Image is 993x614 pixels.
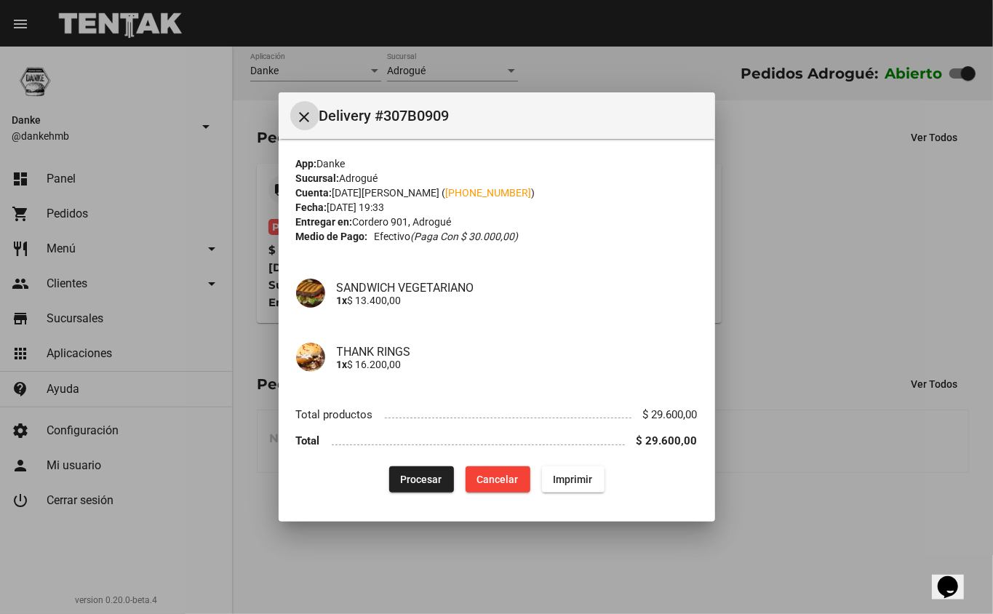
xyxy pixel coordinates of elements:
li: Total $ 29.600,00 [296,428,698,455]
strong: Sucursal: [296,172,340,184]
span: Cancelar [477,474,519,485]
iframe: chat widget [932,556,978,599]
b: 1x [337,359,348,370]
strong: Cuenta: [296,187,332,199]
strong: Medio de Pago: [296,229,368,244]
span: Procesar [401,474,442,485]
div: Danke [296,156,698,171]
span: Imprimir [554,474,593,485]
div: [DATE][PERSON_NAME] ( ) [296,186,698,200]
i: (Paga con $ 30.000,00) [410,231,518,242]
a: [PHONE_NUMBER] [446,187,532,199]
p: $ 16.200,00 [337,359,698,370]
div: Adrogué [296,171,698,186]
b: 1x [337,295,348,306]
button: Cerrar [290,101,319,130]
img: 1d3925b4-3dc7-452b-aa71-7cd7831306f0.png [296,343,325,372]
span: Delivery #307B0909 [319,104,703,127]
div: Cordero 901, Adrogué [296,215,698,229]
img: 7a2fd65e-0b56-45df-a3d9-7d445db54fbd.png [296,279,325,308]
button: Cancelar [466,466,530,493]
button: Procesar [389,466,454,493]
strong: Entregar en: [296,216,353,228]
strong: Fecha: [296,202,327,213]
li: Total productos $ 29.600,00 [296,401,698,428]
button: Imprimir [542,466,605,493]
strong: App: [296,158,317,170]
h4: SANDWICH VEGETARIANO [337,281,698,295]
div: [DATE] 19:33 [296,200,698,215]
span: Efectivo [374,229,518,244]
p: $ 13.400,00 [337,295,698,306]
mat-icon: Cerrar [296,108,314,126]
h4: THANK RINGS [337,345,698,359]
